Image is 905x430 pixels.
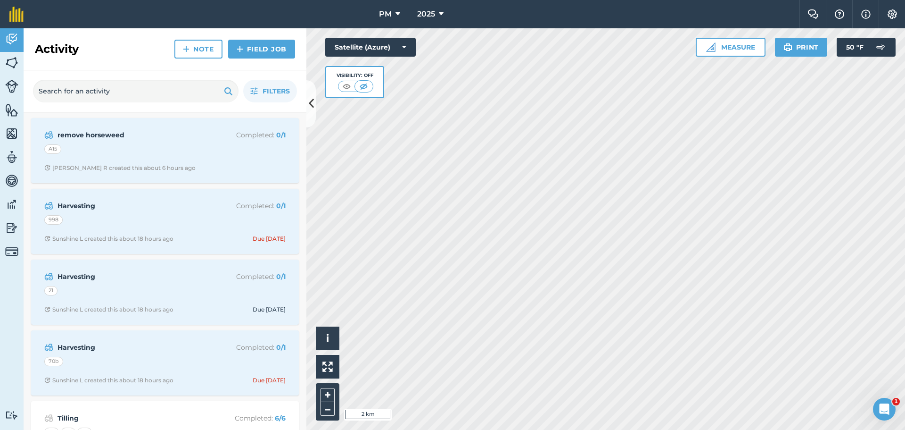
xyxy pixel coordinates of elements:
img: Clock with arrow pointing clockwise [44,165,50,171]
a: remove horseweedCompleted: 0/1A15Clock with arrow pointing clockwise[PERSON_NAME] R created this ... [37,124,293,177]
img: svg+xml;base64,PD94bWwgdmVyc2lvbj0iMS4wIiBlbmNvZGluZz0idXRmLTgiPz4KPCEtLSBHZW5lcmF0b3I6IEFkb2JlIE... [44,129,53,141]
button: Measure [696,38,765,57]
div: Sunshine L created this about 18 hours ago [44,235,173,243]
img: Ruler icon [706,42,716,52]
input: Search for an activity [33,80,239,102]
p: Completed : [211,342,286,353]
div: 70b [44,357,63,366]
strong: Harvesting [58,271,207,282]
img: svg+xml;base64,PHN2ZyB4bWxucz0iaHR0cDovL3d3dy53My5vcmcvMjAwMC9zdmciIHdpZHRoPSIxNCIgaGVpZ2h0PSIyNC... [183,43,189,55]
img: svg+xml;base64,PD94bWwgdmVyc2lvbj0iMS4wIiBlbmNvZGluZz0idXRmLTgiPz4KPCEtLSBHZW5lcmF0b3I6IEFkb2JlIE... [5,197,18,211]
strong: 0 / 1 [276,131,286,139]
img: Clock with arrow pointing clockwise [44,306,50,312]
a: HarvestingCompleted: 0/170bClock with arrow pointing clockwiseSunshine L created this about 18 ho... [37,336,293,390]
strong: 0 / 1 [276,202,286,210]
img: svg+xml;base64,PD94bWwgdmVyc2lvbj0iMS4wIiBlbmNvZGluZz0idXRmLTgiPz4KPCEtLSBHZW5lcmF0b3I6IEFkb2JlIE... [871,38,890,57]
img: svg+xml;base64,PD94bWwgdmVyc2lvbj0iMS4wIiBlbmNvZGluZz0idXRmLTgiPz4KPCEtLSBHZW5lcmF0b3I6IEFkb2JlIE... [44,200,53,211]
strong: Harvesting [58,201,207,211]
img: svg+xml;base64,PD94bWwgdmVyc2lvbj0iMS4wIiBlbmNvZGluZz0idXRmLTgiPz4KPCEtLSBHZW5lcmF0b3I6IEFkb2JlIE... [44,271,53,282]
img: svg+xml;base64,PD94bWwgdmVyc2lvbj0iMS4wIiBlbmNvZGluZz0idXRmLTgiPz4KPCEtLSBHZW5lcmF0b3I6IEFkb2JlIE... [5,32,18,46]
img: Two speech bubbles overlapping with the left bubble in the forefront [807,9,819,19]
img: A question mark icon [834,9,845,19]
button: Filters [243,80,297,102]
p: Completed : [211,201,286,211]
button: 50 °F [837,38,896,57]
button: + [321,388,335,402]
iframe: Intercom live chat [873,398,896,421]
p: Completed : [211,271,286,282]
strong: remove horseweed [58,130,207,140]
a: Field Job [228,40,295,59]
div: 21 [44,286,58,295]
span: 1 [892,398,900,405]
strong: Tilling [58,413,207,423]
span: Filters [263,86,290,96]
div: A15 [44,144,61,154]
div: Sunshine L created this about 18 hours ago [44,306,173,313]
img: svg+xml;base64,PHN2ZyB4bWxucz0iaHR0cDovL3d3dy53My5vcmcvMjAwMC9zdmciIHdpZHRoPSIxNyIgaGVpZ2h0PSIxNy... [861,8,871,20]
span: 2025 [417,8,435,20]
div: Visibility: Off [337,72,373,79]
span: 50 ° F [846,38,864,57]
a: HarvestingCompleted: 0/1998Clock with arrow pointing clockwiseSunshine L created this about 18 ho... [37,194,293,248]
strong: 6 / 6 [275,414,286,422]
img: svg+xml;base64,PD94bWwgdmVyc2lvbj0iMS4wIiBlbmNvZGluZz0idXRmLTgiPz4KPCEtLSBHZW5lcmF0b3I6IEFkb2JlIE... [5,221,18,235]
span: i [326,332,329,344]
img: svg+xml;base64,PHN2ZyB4bWxucz0iaHR0cDovL3d3dy53My5vcmcvMjAwMC9zdmciIHdpZHRoPSIxOSIgaGVpZ2h0PSIyNC... [224,85,233,97]
img: A cog icon [887,9,898,19]
img: svg+xml;base64,PD94bWwgdmVyc2lvbj0iMS4wIiBlbmNvZGluZz0idXRmLTgiPz4KPCEtLSBHZW5lcmF0b3I6IEFkb2JlIE... [5,245,18,258]
img: svg+xml;base64,PHN2ZyB4bWxucz0iaHR0cDovL3d3dy53My5vcmcvMjAwMC9zdmciIHdpZHRoPSIxNCIgaGVpZ2h0PSIyNC... [237,43,243,55]
div: Due [DATE] [253,235,286,243]
button: – [321,402,335,416]
div: 998 [44,215,63,225]
img: fieldmargin Logo [9,7,24,22]
a: HarvestingCompleted: 0/121Clock with arrow pointing clockwiseSunshine L created this about 18 hou... [37,265,293,319]
div: Sunshine L created this about 18 hours ago [44,377,173,384]
span: PM [379,8,392,20]
button: i [316,327,339,350]
img: svg+xml;base64,PHN2ZyB4bWxucz0iaHR0cDovL3d3dy53My5vcmcvMjAwMC9zdmciIHdpZHRoPSI1NiIgaGVpZ2h0PSI2MC... [5,126,18,141]
img: Clock with arrow pointing clockwise [44,377,50,383]
img: Clock with arrow pointing clockwise [44,236,50,242]
img: Four arrows, one pointing top left, one top right, one bottom right and the last bottom left [322,362,333,372]
button: Print [775,38,828,57]
a: Note [174,40,222,59]
div: [PERSON_NAME] R created this about 6 hours ago [44,164,196,172]
img: svg+xml;base64,PHN2ZyB4bWxucz0iaHR0cDovL3d3dy53My5vcmcvMjAwMC9zdmciIHdpZHRoPSI1MCIgaGVpZ2h0PSI0MC... [341,82,353,91]
strong: Harvesting [58,342,207,353]
img: svg+xml;base64,PD94bWwgdmVyc2lvbj0iMS4wIiBlbmNvZGluZz0idXRmLTgiPz4KPCEtLSBHZW5lcmF0b3I6IEFkb2JlIE... [5,80,18,93]
div: Due [DATE] [253,377,286,384]
strong: 0 / 1 [276,272,286,281]
img: svg+xml;base64,PD94bWwgdmVyc2lvbj0iMS4wIiBlbmNvZGluZz0idXRmLTgiPz4KPCEtLSBHZW5lcmF0b3I6IEFkb2JlIE... [44,413,53,424]
h2: Activity [35,42,79,57]
strong: 0 / 1 [276,343,286,352]
img: svg+xml;base64,PD94bWwgdmVyc2lvbj0iMS4wIiBlbmNvZGluZz0idXRmLTgiPz4KPCEtLSBHZW5lcmF0b3I6IEFkb2JlIE... [5,174,18,188]
img: svg+xml;base64,PD94bWwgdmVyc2lvbj0iMS4wIiBlbmNvZGluZz0idXRmLTgiPz4KPCEtLSBHZW5lcmF0b3I6IEFkb2JlIE... [44,342,53,353]
img: svg+xml;base64,PD94bWwgdmVyc2lvbj0iMS4wIiBlbmNvZGluZz0idXRmLTgiPz4KPCEtLSBHZW5lcmF0b3I6IEFkb2JlIE... [5,150,18,164]
img: svg+xml;base64,PHN2ZyB4bWxucz0iaHR0cDovL3d3dy53My5vcmcvMjAwMC9zdmciIHdpZHRoPSI1MCIgaGVpZ2h0PSI0MC... [358,82,370,91]
p: Completed : [211,130,286,140]
img: svg+xml;base64,PD94bWwgdmVyc2lvbj0iMS4wIiBlbmNvZGluZz0idXRmLTgiPz4KPCEtLSBHZW5lcmF0b3I6IEFkb2JlIE... [5,411,18,420]
p: Completed : [211,413,286,423]
button: Satellite (Azure) [325,38,416,57]
img: svg+xml;base64,PHN2ZyB4bWxucz0iaHR0cDovL3d3dy53My5vcmcvMjAwMC9zdmciIHdpZHRoPSI1NiIgaGVpZ2h0PSI2MC... [5,103,18,117]
img: svg+xml;base64,PHN2ZyB4bWxucz0iaHR0cDovL3d3dy53My5vcmcvMjAwMC9zdmciIHdpZHRoPSI1NiIgaGVpZ2h0PSI2MC... [5,56,18,70]
img: svg+xml;base64,PHN2ZyB4bWxucz0iaHR0cDovL3d3dy53My5vcmcvMjAwMC9zdmciIHdpZHRoPSIxOSIgaGVpZ2h0PSIyNC... [783,42,792,53]
div: Due [DATE] [253,306,286,313]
